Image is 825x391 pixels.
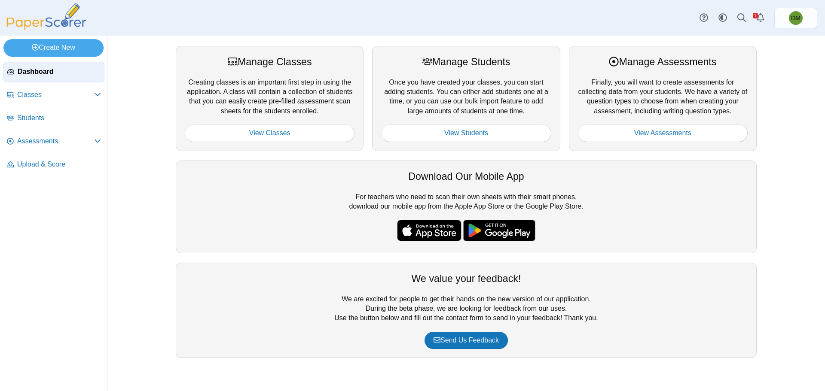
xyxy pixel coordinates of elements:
[185,272,748,285] div: We value your feedback!
[176,161,757,253] div: For teachers who need to scan their own sheets with their smart phones, download our mobile app f...
[176,46,364,151] div: Creating classes is an important first step in using the application. A class will contain a coll...
[381,124,551,142] a: View Students
[185,124,354,142] a: View Classes
[569,46,757,151] div: Finally, you will want to create assessments for collecting data from your students. We have a va...
[185,170,748,183] div: Download Our Mobile App
[3,39,104,56] a: Create New
[3,3,89,30] img: PaperScorer
[791,15,801,21] span: Domenic Mariani
[381,55,551,69] div: Manage Students
[789,11,803,25] span: Domenic Mariani
[3,131,104,152] a: Assessments
[17,90,94,100] span: Classes
[17,136,94,146] span: Assessments
[17,113,101,123] span: Students
[18,67,101,76] span: Dashboard
[425,332,508,349] a: Send Us Feedback
[578,124,748,142] a: View Assessments
[774,8,817,28] a: Domenic Mariani
[372,46,560,151] div: Once you have created your classes, you can start adding students. You can either add students on...
[3,108,104,129] a: Students
[17,160,101,169] span: Upload & Score
[185,55,354,69] div: Manage Classes
[578,55,748,69] div: Manage Assessments
[176,263,757,358] div: We are excited for people to get their hands on the new version of our application. During the be...
[434,336,499,344] span: Send Us Feedback
[397,220,461,241] img: apple-store-badge.svg
[463,220,535,241] img: google-play-badge.png
[3,24,89,31] a: PaperScorer
[3,155,104,175] a: Upload & Score
[3,62,104,82] a: Dashboard
[3,85,104,106] a: Classes
[751,9,770,27] a: Alerts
